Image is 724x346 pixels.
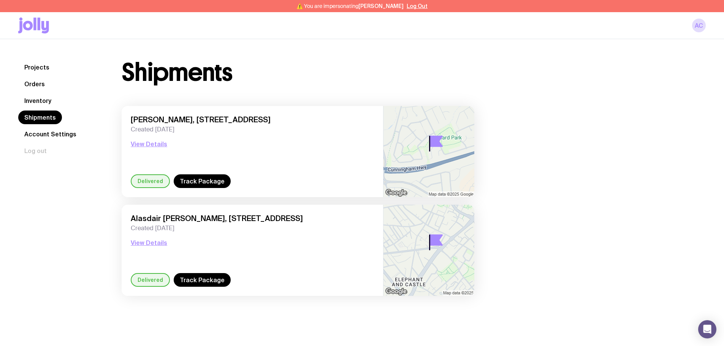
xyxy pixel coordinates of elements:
[18,60,55,74] a: Projects
[407,3,428,9] button: Log Out
[131,126,374,133] span: Created [DATE]
[18,144,53,158] button: Log out
[383,106,474,197] img: staticmap
[131,214,374,223] span: Alasdair [PERSON_NAME], [STREET_ADDRESS]
[174,174,231,188] a: Track Package
[131,224,374,232] span: Created [DATE]
[18,111,62,124] a: Shipments
[174,273,231,287] a: Track Package
[18,77,51,91] a: Orders
[131,139,167,149] button: View Details
[18,94,57,107] a: Inventory
[692,19,706,32] a: AC
[131,115,374,124] span: [PERSON_NAME], [STREET_ADDRESS]
[18,127,82,141] a: Account Settings
[383,205,474,296] img: staticmap
[122,60,232,85] h1: Shipments
[296,3,404,9] span: ⚠️ You are impersonating
[131,273,170,287] div: Delivered
[131,238,167,247] button: View Details
[358,3,404,9] span: [PERSON_NAME]
[698,320,716,338] div: Open Intercom Messenger
[131,174,170,188] div: Delivered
